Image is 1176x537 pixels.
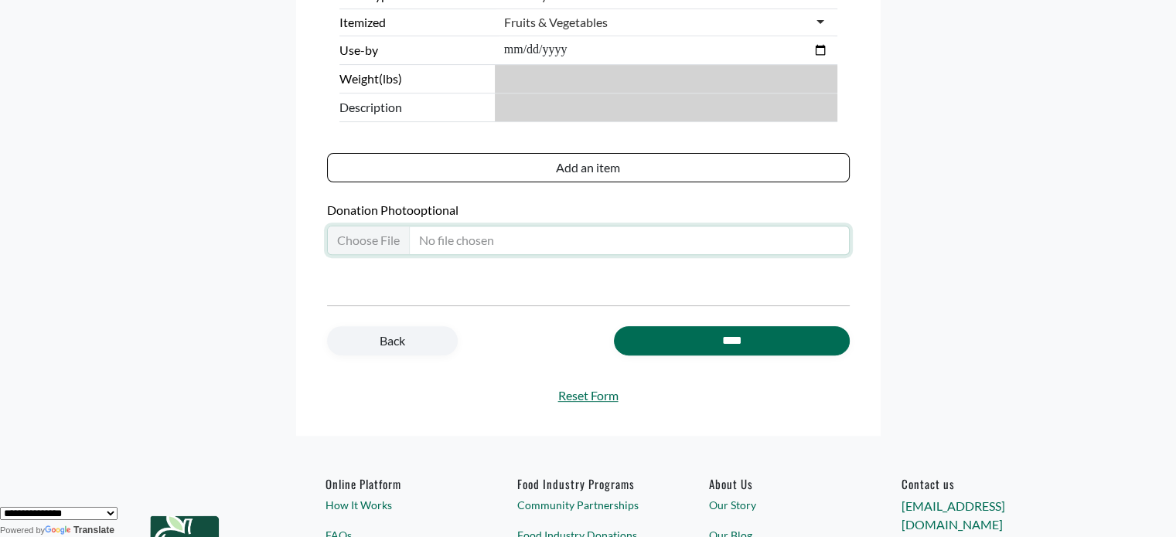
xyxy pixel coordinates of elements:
[901,498,1004,532] a: [EMAIL_ADDRESS][DOMAIN_NAME]
[327,153,850,182] button: Add an item
[414,202,458,217] span: optional
[326,497,467,513] a: How It Works
[339,13,489,32] label: Itemized
[327,201,850,219] label: Donation Photo
[339,41,489,59] label: Use-by
[379,71,402,86] span: (lbs)
[901,477,1042,491] h6: Contact us
[327,326,458,355] a: Back
[339,98,489,117] span: Description
[45,525,114,535] a: Translate
[45,525,73,536] img: Google Translate
[326,477,467,491] h6: Online Platform
[327,386,850,405] a: Reset Form
[709,477,850,491] a: About Us
[504,15,608,30] div: Fruits & Vegetables
[517,497,659,513] a: Community Partnerships
[339,70,489,88] label: Weight
[517,477,659,491] h6: Food Industry Programs
[709,497,850,513] a: Our Story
